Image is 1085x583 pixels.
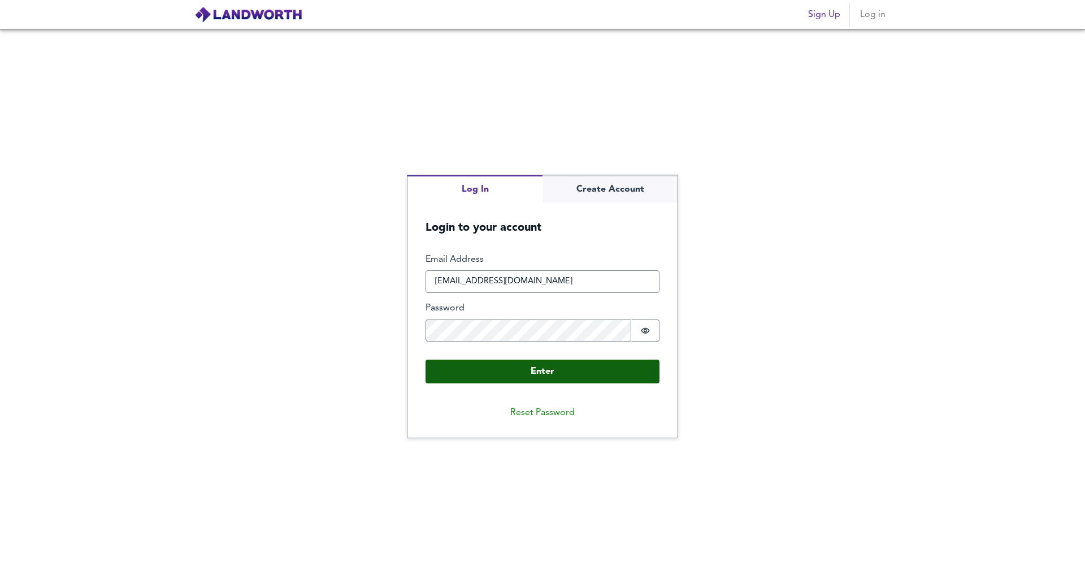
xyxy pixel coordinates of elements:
[407,203,678,235] h5: Login to your account
[407,175,542,203] button: Log In
[542,175,678,203] button: Create Account
[501,401,584,424] button: Reset Password
[426,253,659,266] label: Email Address
[426,270,659,293] input: e.g. joe@bloggs.com
[426,360,659,383] button: Enter
[631,319,659,342] button: Show password
[808,7,840,23] span: Sign Up
[859,7,886,23] span: Log in
[426,302,659,315] label: Password
[854,3,891,26] button: Log in
[194,6,302,23] img: logo
[804,3,845,26] button: Sign Up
